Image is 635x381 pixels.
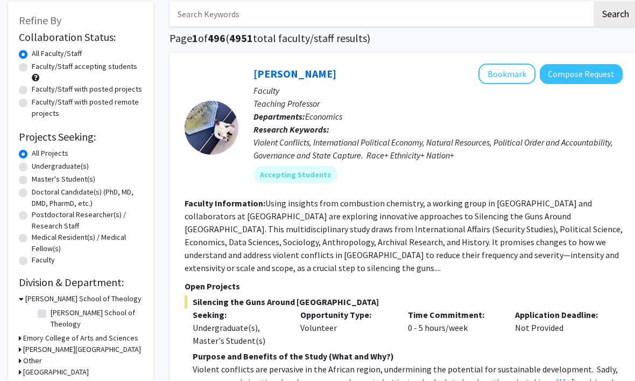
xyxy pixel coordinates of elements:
h2: Division & Department: [19,276,143,289]
div: Undergraduate(s), Master's Student(s) [193,322,284,348]
p: Faculty [253,85,623,98]
p: Seeking: [193,309,284,322]
fg-read-more: Using insights from combustion chemistry, a working group in [GEOGRAPHIC_DATA] and collaborators ... [185,198,623,274]
label: Faculty/Staff accepting students [32,61,137,73]
button: Add Melvin Ayogu to Bookmarks [478,64,535,85]
iframe: Chat [8,332,46,373]
h2: Collaboration Status: [19,31,143,44]
b: Research Keywords: [253,124,329,135]
p: Open Projects [185,280,623,293]
h3: [PERSON_NAME] School of Theology [25,294,142,305]
span: Refine By [19,14,61,27]
mat-chip: Accepting Students [253,167,337,184]
label: Faculty [32,255,55,266]
input: Search Keywords [170,2,592,27]
b: Departments: [253,112,305,122]
span: 4951 [229,32,253,45]
p: Application Deadline: [515,309,606,322]
h3: [GEOGRAPHIC_DATA] [23,367,89,378]
p: Teaching Professor [253,98,623,110]
a: [PERSON_NAME] [253,67,336,81]
b: Faculty Information: [185,198,265,209]
label: Medical Resident(s) / Medical Fellow(s) [32,232,143,255]
h3: Emory College of Arts and Sciences [23,333,138,344]
h3: [PERSON_NAME][GEOGRAPHIC_DATA] [23,344,141,356]
label: [PERSON_NAME] School of Theology [51,308,140,330]
label: All Projects [32,148,68,160]
span: 1 [192,32,198,45]
div: Volunteer [292,309,400,348]
div: 0 - 5 hours/week [400,309,507,348]
h2: Projects Seeking: [19,131,143,144]
label: Faculty/Staff with posted remote projects [32,97,143,120]
span: 496 [208,32,225,45]
label: Faculty/Staff with posted projects [32,84,142,95]
span: Economics [305,112,342,122]
label: Undergraduate(s) [32,161,89,172]
p: Time Commitment: [408,309,499,322]
p: Opportunity Type: [300,309,392,322]
label: Doctoral Candidate(s) (PhD, MD, DMD, PharmD, etc.) [32,187,143,210]
button: Compose Request to Melvin Ayogu [540,65,623,85]
label: Postdoctoral Researcher(s) / Research Staff [32,210,143,232]
label: All Faculty/Staff [32,49,82,60]
div: Violent Conflicts, International Political Economy, Natural Resources, Political Order and Accoun... [253,136,623,162]
strong: Purpose and Benefits of the Study (What and Why?) [193,351,394,362]
label: Master's Student(s) [32,174,95,185]
div: Not Provided [507,309,615,348]
span: Silencing the Guns Around [GEOGRAPHIC_DATA] [185,296,623,309]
